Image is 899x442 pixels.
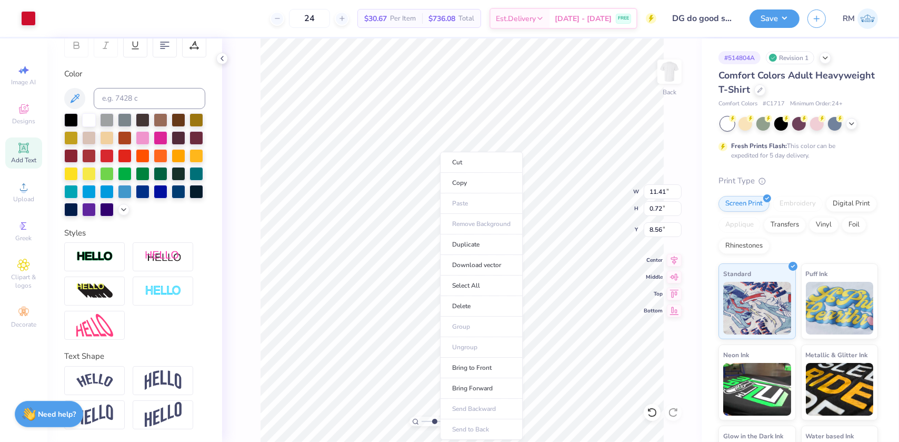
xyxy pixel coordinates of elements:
[857,8,878,29] img: Roberta Manuel
[76,251,113,263] img: Stroke
[723,430,783,441] span: Glow in the Dark Ink
[428,13,455,24] span: $736.08
[440,234,523,255] li: Duplicate
[843,8,878,29] a: RM
[766,51,814,64] div: Revision 1
[664,8,742,29] input: Untitled Design
[718,217,761,233] div: Applique
[64,350,205,362] div: Text Shape
[718,69,875,96] span: Comfort Colors Adult Heavyweight T-Shirt
[390,13,416,24] span: Per Item
[842,217,866,233] div: Foil
[145,370,182,390] img: Arch
[731,141,861,160] div: This color can be expedited for 5 day delivery.
[809,217,838,233] div: Vinyl
[826,196,877,212] div: Digital Print
[723,349,749,360] span: Neon Ink
[440,255,523,276] li: Download vector
[440,173,523,193] li: Copy
[806,430,854,441] span: Water based Ink
[618,15,629,22] span: FREE
[5,273,42,290] span: Clipart & logos
[644,257,663,264] span: Center
[723,268,751,279] span: Standard
[76,283,113,300] img: 3d Illusion
[773,196,823,212] div: Embroidery
[76,405,113,425] img: Flag
[659,61,680,82] img: Back
[76,374,113,388] img: Arc
[555,13,612,24] span: [DATE] - [DATE]
[718,196,770,212] div: Screen Print
[764,217,806,233] div: Transfers
[731,142,787,150] strong: Fresh Prints Flash:
[806,282,874,335] img: Puff Ink
[440,358,523,378] li: Bring to Front
[496,13,536,24] span: Est. Delivery
[11,156,36,164] span: Add Text
[806,349,868,360] span: Metallic & Glitter Ink
[718,100,757,109] span: Comfort Colors
[440,276,523,296] li: Select All
[364,13,387,24] span: $30.67
[145,402,182,428] img: Rise
[644,290,663,298] span: Top
[663,87,676,97] div: Back
[12,117,35,125] span: Designs
[64,227,205,239] div: Styles
[145,250,182,263] img: Shadow
[145,285,182,297] img: Negative Space
[843,13,855,25] span: RM
[723,282,791,335] img: Standard
[13,195,34,203] span: Upload
[440,296,523,317] li: Delete
[644,273,663,281] span: Middle
[289,9,330,28] input: – –
[12,78,36,86] span: Image AI
[718,175,878,187] div: Print Type
[38,409,76,419] strong: Need help?
[11,320,36,329] span: Decorate
[94,88,205,109] input: e.g. 7428 c
[458,13,474,24] span: Total
[718,238,770,254] div: Rhinestones
[64,68,205,80] div: Color
[76,314,113,337] img: Free Distort
[16,234,32,242] span: Greek
[718,51,761,64] div: # 514804A
[806,268,828,279] span: Puff Ink
[790,100,843,109] span: Minimum Order: 24 +
[750,9,800,28] button: Save
[723,363,791,416] img: Neon Ink
[440,152,523,173] li: Cut
[440,378,523,399] li: Bring Forward
[763,100,785,109] span: # C1717
[806,363,874,416] img: Metallic & Glitter Ink
[644,307,663,315] span: Bottom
